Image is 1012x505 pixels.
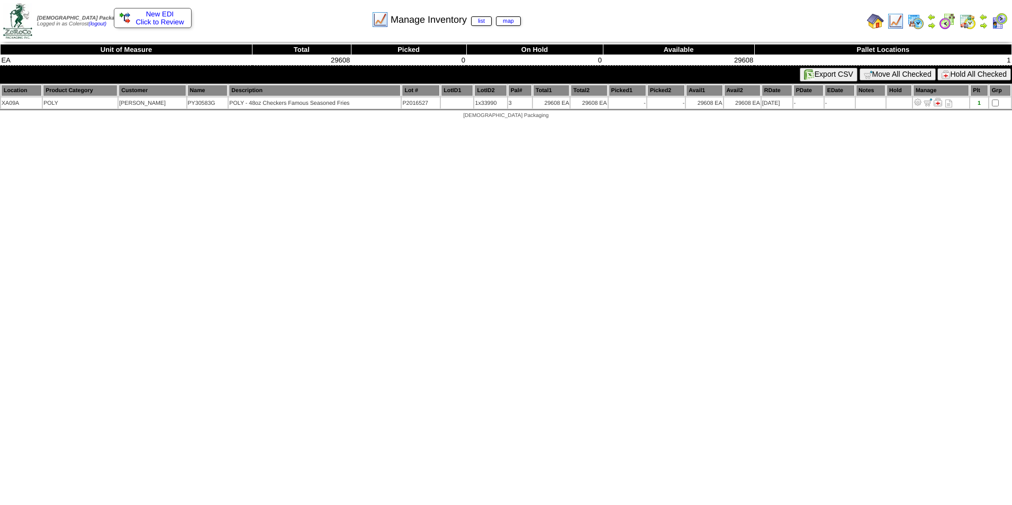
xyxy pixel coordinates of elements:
img: zoroco-logo-small.webp [3,3,32,39]
img: Move [924,98,932,106]
th: Lot # [402,85,440,96]
button: Export CSV [800,68,857,82]
td: POLY - 48oz Checkers Famous Seasoned Fries [229,97,401,109]
th: Grp [989,85,1011,96]
img: line_graph.gif [372,11,388,28]
th: Avail1 [686,85,722,96]
div: 1 [971,100,988,106]
th: Notes [856,85,885,96]
td: 0 [466,55,603,66]
img: calendarprod.gif [907,13,924,30]
i: Note [945,100,952,107]
img: home.gif [867,13,884,30]
td: 29608 EA [686,97,722,109]
th: Location [1,85,42,96]
th: RDate [762,85,792,96]
img: cart.gif [864,70,872,79]
td: - [793,97,824,109]
th: PDate [793,85,824,96]
img: line_graph.gif [887,13,904,30]
td: - [609,97,646,109]
a: map [496,16,521,26]
img: arrowright.gif [979,21,988,30]
th: Total2 [571,85,607,96]
th: On Hold [466,44,603,55]
td: P2016527 [402,97,440,109]
button: Move All Checked [860,68,936,80]
img: arrowright.gif [927,21,936,30]
th: EDate [825,85,855,96]
a: list [471,16,492,26]
td: 29608 EA [571,97,607,109]
td: 29608 EA [724,97,761,109]
span: [DEMOGRAPHIC_DATA] Packaging [37,15,125,21]
th: LotID1 [441,85,473,96]
td: [DATE] [762,97,792,109]
td: 1 [754,55,1011,66]
td: 29608 EA [533,97,570,109]
span: Logged in as Colerost [37,15,125,27]
th: Picked1 [609,85,646,96]
th: Manage [913,85,969,96]
span: Manage Inventory [391,14,521,25]
th: Customer [119,85,186,96]
img: ediSmall.gif [120,13,130,23]
td: - [825,97,855,109]
td: PY30583G [187,97,228,109]
img: arrowleft.gif [979,13,988,21]
th: Total1 [533,85,570,96]
img: excel.gif [804,69,815,80]
td: 29608 [252,55,351,66]
td: 3 [508,97,532,109]
th: Description [229,85,401,96]
th: Unit of Measure [1,44,252,55]
td: EA [1,55,252,66]
span: New EDI [146,10,174,18]
a: (logout) [88,21,106,27]
th: Hold [887,85,912,96]
span: Click to Review [120,18,186,26]
img: calendarblend.gif [939,13,956,30]
th: LotID2 [474,85,507,96]
td: XA09A [1,97,42,109]
th: Total [252,44,351,55]
img: arrowleft.gif [927,13,936,21]
button: Hold All Checked [937,68,1011,80]
th: Picked2 [647,85,685,96]
th: Pal# [508,85,532,96]
td: POLY [43,97,118,109]
th: Pallet Locations [754,44,1011,55]
th: Available [603,44,754,55]
img: Manage Hold [934,98,942,106]
th: Plt [970,85,988,96]
td: - [647,97,685,109]
span: [DEMOGRAPHIC_DATA] Packaging [463,113,548,119]
img: calendarinout.gif [959,13,976,30]
th: Avail2 [724,85,761,96]
th: Product Category [43,85,118,96]
th: Name [187,85,228,96]
a: New EDI Click to Review [120,10,186,26]
td: 29608 [603,55,754,66]
td: 0 [351,55,466,66]
th: Picked [351,44,466,55]
img: calendarcustomer.gif [991,13,1008,30]
td: 1x33990 [474,97,507,109]
img: Adjust [914,98,922,106]
img: hold.gif [942,70,950,79]
td: [PERSON_NAME] [119,97,186,109]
